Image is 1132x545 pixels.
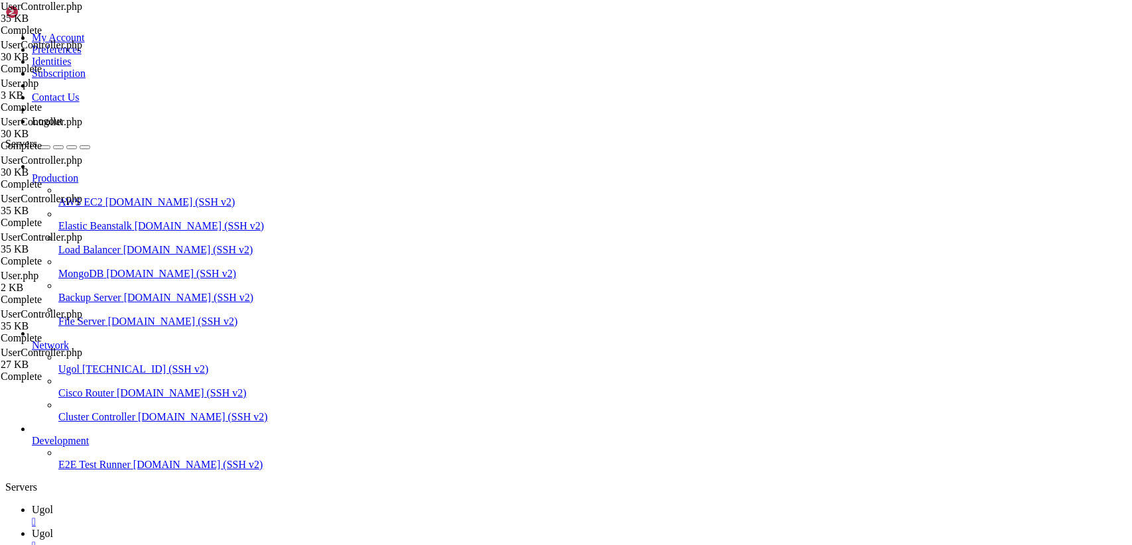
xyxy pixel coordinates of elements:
[1,25,133,36] div: Complete
[1,255,133,267] div: Complete
[1,371,133,383] div: Complete
[1,101,133,113] div: Complete
[1,166,133,178] div: 30 KB
[1,39,133,63] span: UserController.php
[1,63,133,75] div: Complete
[1,359,133,371] div: 27 KB
[1,282,133,294] div: 2 KB
[1,128,133,140] div: 30 KB
[1,308,133,332] span: UserController.php
[1,193,133,217] span: UserController.php
[1,13,133,25] div: 35 KB
[1,78,133,101] span: User.php
[1,243,133,255] div: 35 KB
[1,193,82,204] span: UserController.php
[1,217,133,229] div: Complete
[1,332,133,344] div: Complete
[1,1,133,25] span: UserController.php
[1,116,82,127] span: UserController.php
[1,347,133,371] span: UserController.php
[1,51,133,63] div: 30 KB
[1,270,133,294] span: User.php
[1,308,82,320] span: UserController.php
[1,347,82,358] span: UserController.php
[1,205,133,217] div: 35 KB
[1,231,133,255] span: UserController.php
[1,231,82,243] span: UserController.php
[1,1,82,12] span: UserController.php
[1,39,82,50] span: UserController.php
[1,294,133,306] div: Complete
[1,154,133,178] span: UserController.php
[1,320,133,332] div: 35 KB
[1,116,133,140] span: UserController.php
[1,90,133,101] div: 3 KB
[1,178,133,190] div: Complete
[1,154,82,166] span: UserController.php
[1,78,38,89] span: User.php
[1,140,133,152] div: Complete
[1,270,38,281] span: User.php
